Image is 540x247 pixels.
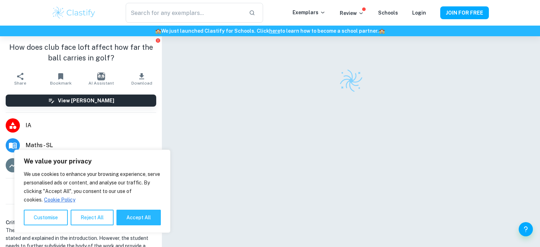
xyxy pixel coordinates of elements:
h6: Criterion A [ 2 / 4 ]: [6,219,156,226]
button: Reject All [71,210,114,225]
p: We use cookies to enhance your browsing experience, serve personalised ads or content, and analys... [24,170,161,204]
span: AI Assistant [88,81,114,86]
button: JOIN FOR FREE [440,6,489,19]
span: IA [26,121,156,130]
span: Bookmark [50,81,72,86]
span: Download [131,81,152,86]
button: Customise [24,210,68,225]
button: Accept All [116,210,161,225]
img: AI Assistant [97,73,105,80]
span: Maths - SL [26,141,156,150]
input: Search for any exemplars... [126,3,243,23]
h1: How does club face loft affect how far the ball carries in golf? [6,42,156,63]
h6: We just launched Clastify for Schools. Click to learn how to become a school partner. [1,27,539,35]
a: here [269,28,280,34]
div: We value your privacy [14,150,170,233]
h6: Examiner's summary [3,207,159,216]
a: Login [412,10,426,16]
button: Help and Feedback [519,222,533,236]
p: Review [340,9,364,17]
button: View [PERSON_NAME] [6,95,156,107]
img: Clastify logo [339,68,364,93]
img: Clastify logo [51,6,97,20]
button: Bookmark [40,69,81,89]
span: 🏫 [379,28,385,34]
h6: View [PERSON_NAME] [58,97,114,104]
button: AI Assistant [81,69,121,89]
span: Share [14,81,26,86]
p: Exemplars [293,9,326,16]
button: Download [121,69,162,89]
a: Cookie Policy [44,197,76,203]
a: Schools [378,10,398,16]
p: We value your privacy [24,157,161,166]
button: Report issue [155,38,160,43]
span: 🏫 [155,28,161,34]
